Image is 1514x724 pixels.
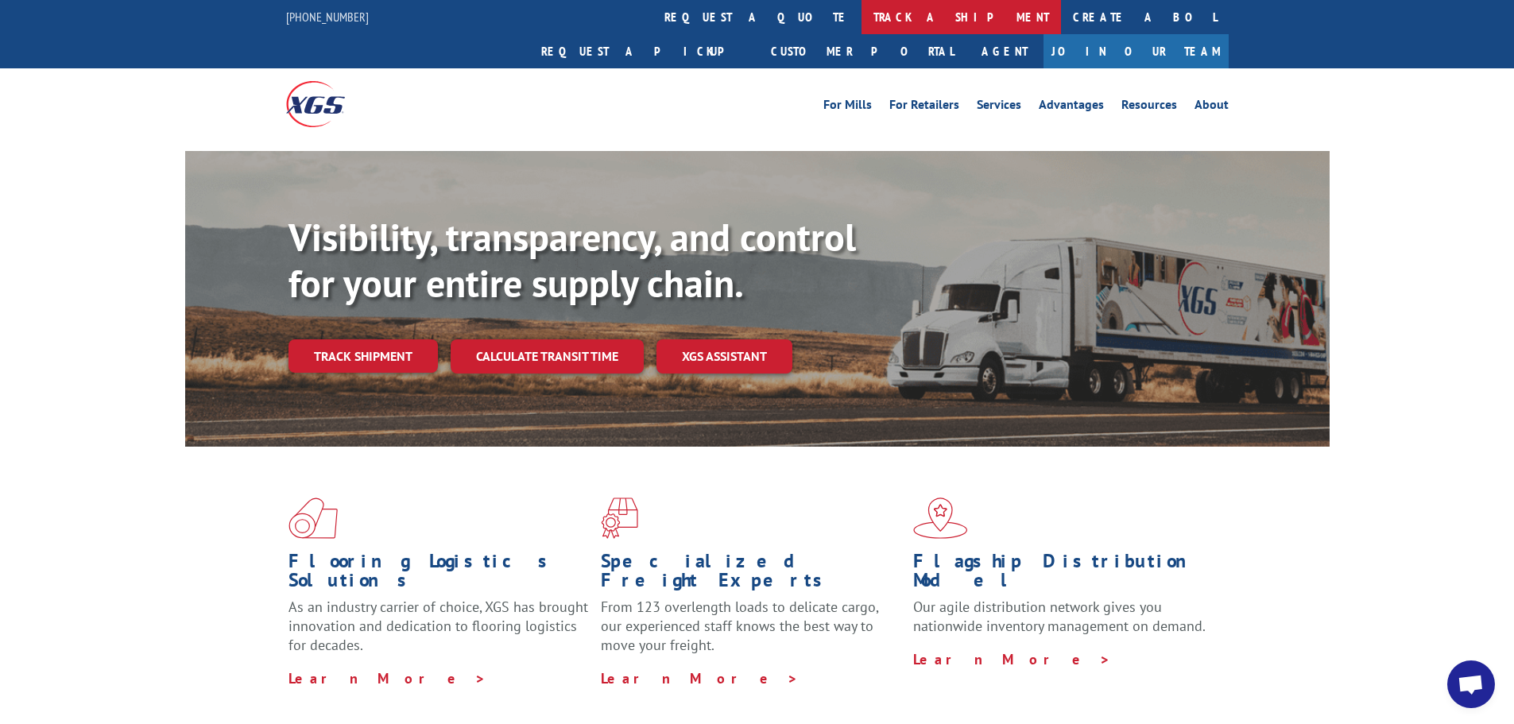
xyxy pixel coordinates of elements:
a: Services [977,99,1021,116]
img: xgs-icon-flagship-distribution-model-red [913,498,968,539]
a: Learn More > [913,650,1111,668]
a: Advantages [1039,99,1104,116]
h1: Specialized Freight Experts [601,552,901,598]
a: [PHONE_NUMBER] [286,9,369,25]
a: Track shipment [288,339,438,373]
a: Resources [1121,99,1177,116]
a: Calculate transit time [451,339,644,374]
span: Our agile distribution network gives you nationwide inventory management on demand. [913,598,1206,635]
a: About [1195,99,1229,116]
a: Open chat [1447,660,1495,708]
a: Request a pickup [529,34,759,68]
b: Visibility, transparency, and control for your entire supply chain. [288,212,856,308]
a: Learn More > [288,669,486,687]
img: xgs-icon-total-supply-chain-intelligence-red [288,498,338,539]
h1: Flooring Logistics Solutions [288,552,589,598]
h1: Flagship Distribution Model [913,552,1214,598]
a: XGS ASSISTANT [656,339,792,374]
a: Join Our Team [1044,34,1229,68]
a: Learn More > [601,669,799,687]
span: As an industry carrier of choice, XGS has brought innovation and dedication to flooring logistics... [288,598,588,654]
a: For Retailers [889,99,959,116]
a: For Mills [823,99,872,116]
a: Agent [966,34,1044,68]
a: Customer Portal [759,34,966,68]
img: xgs-icon-focused-on-flooring-red [601,498,638,539]
p: From 123 overlength loads to delicate cargo, our experienced staff knows the best way to move you... [601,598,901,668]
